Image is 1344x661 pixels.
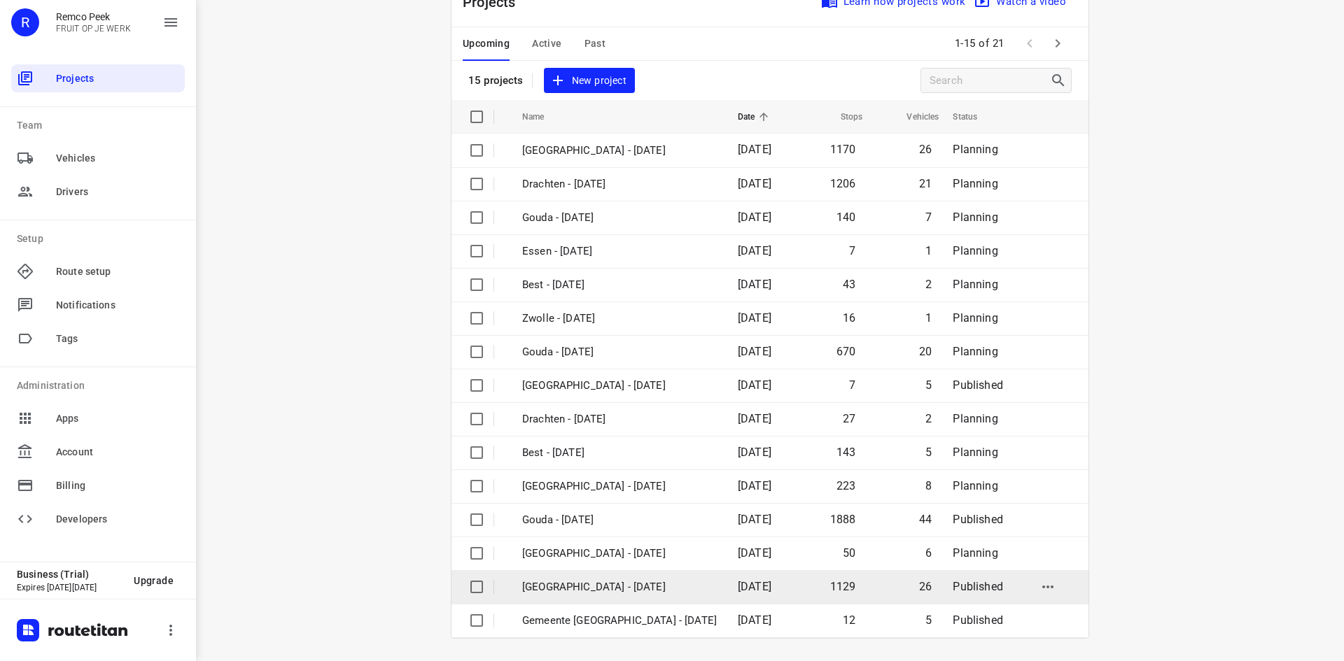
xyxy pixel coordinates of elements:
[738,446,771,459] span: [DATE]
[953,412,997,425] span: Planning
[836,211,856,224] span: 140
[522,344,717,360] p: Gouda - Thursday
[522,411,717,427] p: Drachten - Thursday
[953,546,997,560] span: Planning
[532,35,561,52] span: Active
[836,479,856,492] span: 223
[11,471,185,499] div: Billing
[522,378,717,394] p: Gemeente Rotterdam - Thursday
[953,311,997,325] span: Planning
[544,68,635,94] button: New project
[584,35,606,52] span: Past
[738,513,771,526] span: [DATE]
[836,446,856,459] span: 143
[17,232,185,246] p: Setup
[830,513,856,526] span: 1888
[17,583,122,592] p: Expires [DATE][DATE]
[134,575,174,586] span: Upgrade
[522,311,717,327] p: Zwolle - Friday
[953,278,997,291] span: Planning
[56,478,179,493] span: Billing
[738,108,773,125] span: Date
[843,613,855,627] span: 12
[1044,29,1072,57] span: Next Page
[552,72,626,90] span: New project
[830,143,856,156] span: 1170
[843,546,855,560] span: 50
[919,580,932,593] span: 26
[522,143,717,159] p: Zwolle - Wednesday
[122,568,185,593] button: Upgrade
[925,613,932,627] span: 5
[522,445,717,461] p: Best - Thursday
[11,505,185,533] div: Developers
[953,378,1003,392] span: Published
[738,143,771,156] span: [DATE]
[522,613,717,629] p: Gemeente Rotterdam - Wednesday
[738,177,771,190] span: [DATE]
[843,412,855,425] span: 27
[56,264,179,279] span: Route setup
[522,512,717,528] p: Gouda - Wednesday
[463,35,510,52] span: Upcoming
[953,211,997,224] span: Planning
[738,211,771,224] span: [DATE]
[56,11,131,22] p: Remco Peek
[17,569,122,580] p: Business (Trial)
[522,546,717,562] p: Antwerpen - Wednesday
[738,311,771,325] span: [DATE]
[953,143,997,156] span: Planning
[925,278,932,291] span: 2
[738,546,771,560] span: [DATE]
[919,143,932,156] span: 26
[919,345,932,358] span: 20
[836,345,856,358] span: 670
[1016,29,1044,57] span: Previous Page
[56,24,131,34] p: FRUIT OP JE WERK
[56,151,179,166] span: Vehicles
[953,479,997,492] span: Planning
[925,311,932,325] span: 1
[953,345,997,358] span: Planning
[56,185,179,199] span: Drivers
[953,177,997,190] span: Planning
[56,411,179,426] span: Apps
[11,438,185,466] div: Account
[925,378,932,392] span: 5
[843,311,855,325] span: 16
[738,613,771,627] span: [DATE]
[1050,72,1071,89] div: Search
[830,580,856,593] span: 1129
[11,8,39,36] div: R
[925,479,932,492] span: 8
[925,211,932,224] span: 7
[738,412,771,425] span: [DATE]
[738,580,771,593] span: [DATE]
[843,278,855,291] span: 43
[522,176,717,192] p: Drachten - Monday
[11,404,185,432] div: Apps
[11,257,185,285] div: Route setup
[11,291,185,319] div: Notifications
[738,278,771,291] span: [DATE]
[56,298,179,313] span: Notifications
[738,479,771,492] span: [DATE]
[468,74,524,87] p: 15 projects
[738,244,771,257] span: [DATE]
[953,613,1003,627] span: Published
[925,244,932,257] span: 1
[56,512,179,527] span: Developers
[919,513,932,526] span: 44
[522,277,717,293] p: Best - Friday
[925,412,932,425] span: 2
[11,325,185,353] div: Tags
[522,108,563,125] span: Name
[522,579,717,595] p: Zwolle - Wednesday
[822,108,863,125] span: Stops
[953,108,995,125] span: Status
[11,144,185,172] div: Vehicles
[11,178,185,206] div: Drivers
[888,108,939,125] span: Vehicles
[738,345,771,358] span: [DATE]
[522,478,717,495] p: Zwolle - Thursday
